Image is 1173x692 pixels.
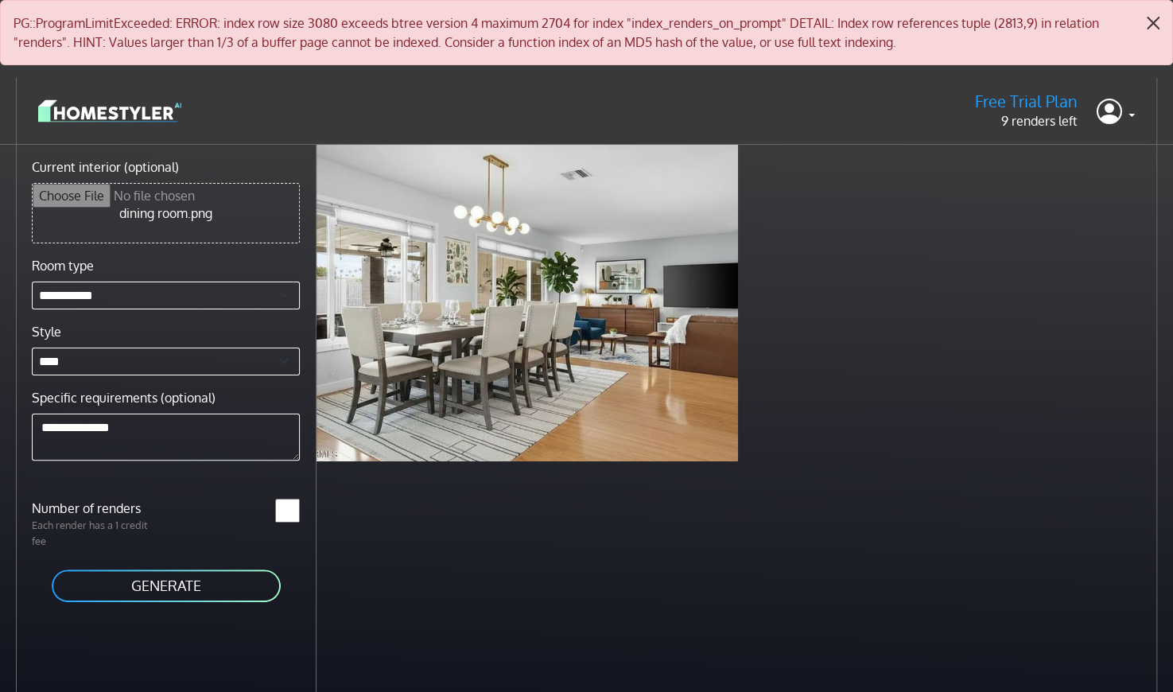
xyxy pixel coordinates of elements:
[50,568,282,604] button: GENERATE
[32,322,61,341] label: Style
[32,388,216,407] label: Specific requirements (optional)
[32,256,94,275] label: Room type
[22,499,166,518] label: Number of renders
[32,157,179,177] label: Current interior (optional)
[975,91,1078,111] h5: Free Trial Plan
[22,518,166,548] p: Each render has a 1 credit fee
[38,97,181,125] img: logo-3de290ba35641baa71223ecac5eacb59cb85b4c7fdf211dc9aaecaaee71ea2f8.svg
[975,111,1078,130] p: 9 renders left
[1134,1,1172,45] button: Close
